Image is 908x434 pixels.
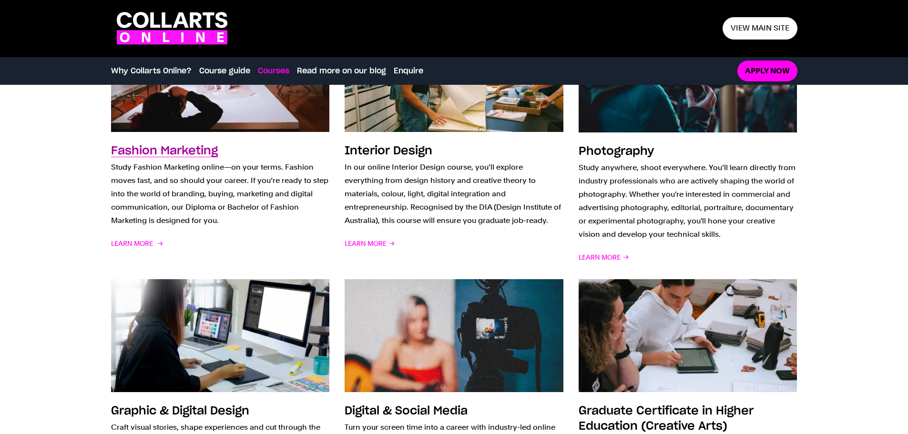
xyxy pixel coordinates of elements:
a: Photography Study anywhere, shoot everywhere. You’ll learn directly from industry professionals w... [579,19,797,263]
a: Fashion Marketing Study Fashion Marketing online—on your terms. Fashion moves fast, and so should... [111,19,330,263]
h3: Graphic & Digital Design [111,405,249,417]
a: Course guide [199,65,250,77]
h3: Photography [579,146,654,157]
h3: Graduate Certificate in Higher Education (Creative Arts) [579,405,754,432]
a: Interior Design In our online Interior Design course, you’ll explore everything from design histo... [345,19,563,263]
p: Study Fashion Marketing online—on your terms. Fashion moves fast, and so should your career. If y... [111,161,330,227]
a: Courses [258,65,289,77]
p: In our online Interior Design course, you’ll explore everything from design history and creative ... [345,161,563,227]
span: Learn More [579,251,629,264]
a: Enquire [394,65,423,77]
span: Learn More [111,237,162,250]
p: Study anywhere, shoot everywhere. You’ll learn directly from industry professionals who are activ... [579,161,797,241]
h3: Interior Design [345,145,432,157]
a: Apply now [737,61,797,82]
h3: Fashion Marketing [111,145,218,157]
a: Read more on our blog [297,65,386,77]
a: Why Collarts Online? [111,65,192,77]
a: View main site [723,17,797,40]
h3: Digital & Social Media [345,405,468,417]
span: Learn More [345,237,395,250]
